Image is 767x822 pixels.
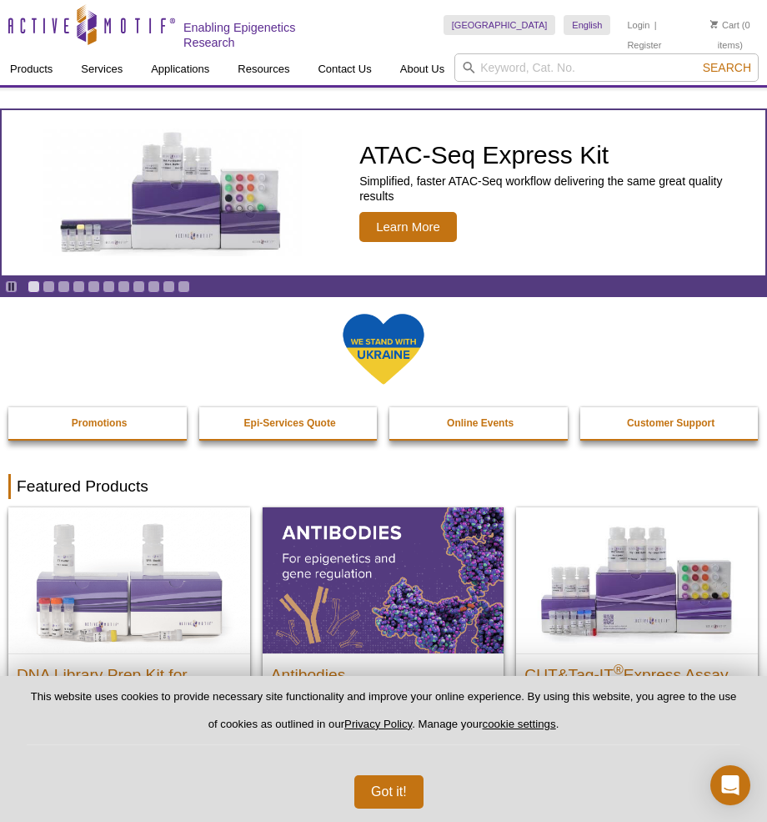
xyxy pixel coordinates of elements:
a: Go to slide 9 [148,280,160,293]
a: All Antibodies Antibodies Application-tested antibodies for ChIP, CUT&Tag, and CUT&RUN. [263,507,504,743]
a: Go to slide 3 [58,280,70,293]
h2: Antibodies [271,658,496,683]
div: Open Intercom Messenger [710,765,750,805]
h2: DNA Library Prep Kit for Illumina [17,658,242,700]
strong: Customer Support [627,417,714,429]
strong: Promotions [72,417,128,429]
a: Online Events [389,407,571,439]
a: Resources [228,53,299,85]
a: Go to slide 4 [73,280,85,293]
a: Go to slide 10 [163,280,175,293]
input: Keyword, Cat. No. [454,53,759,82]
a: [GEOGRAPHIC_DATA] [444,15,556,35]
a: Go to slide 11 [178,280,190,293]
a: Go to slide 5 [88,280,100,293]
a: Toggle autoplay [5,280,18,293]
button: Search [698,60,756,75]
a: About Us [390,53,454,85]
a: English [564,15,610,35]
img: DNA Library Prep Kit for Illumina [8,507,250,653]
sup: ® [614,663,624,677]
li: (0 items) [702,15,759,55]
a: Register [627,39,661,51]
strong: Online Events [447,417,514,429]
h2: Featured Products [8,474,759,499]
a: Go to slide 7 [118,280,130,293]
a: Go to slide 2 [43,280,55,293]
h2: CUT&Tag-IT Express Assay Kit [524,658,749,700]
button: Got it! [354,775,424,809]
a: Contact Us [308,53,381,85]
a: Services [71,53,133,85]
a: Applications [141,53,219,85]
a: Privacy Policy [344,718,412,730]
a: CUT&Tag-IT® Express Assay Kit CUT&Tag-IT®Express Assay Kit Less variable and higher-throughput ge... [516,507,758,776]
a: Go to slide 8 [133,280,145,293]
a: DNA Library Prep Kit for Illumina DNA Library Prep Kit for Illumina® Dual Index NGS Kit for ChIP-... [8,507,250,776]
h2: Enabling Epigenetics Research [183,20,330,50]
strong: Epi-Services Quote [244,417,336,429]
button: cookie settings [483,718,556,730]
a: Cart [710,19,739,31]
a: Go to slide 1 [28,280,40,293]
a: Login [627,19,649,31]
img: We Stand With Ukraine [342,312,425,386]
img: All Antibodies [263,507,504,653]
a: Go to slide 6 [103,280,115,293]
p: This website uses cookies to provide necessary site functionality and improve your online experie... [27,689,740,745]
span: Search [703,61,751,74]
li: | [654,15,657,35]
img: Your Cart [710,20,718,28]
a: Epi-Services Quote [199,407,381,439]
a: Customer Support [580,407,762,439]
img: CUT&Tag-IT® Express Assay Kit [516,507,758,653]
a: Promotions [8,407,190,439]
